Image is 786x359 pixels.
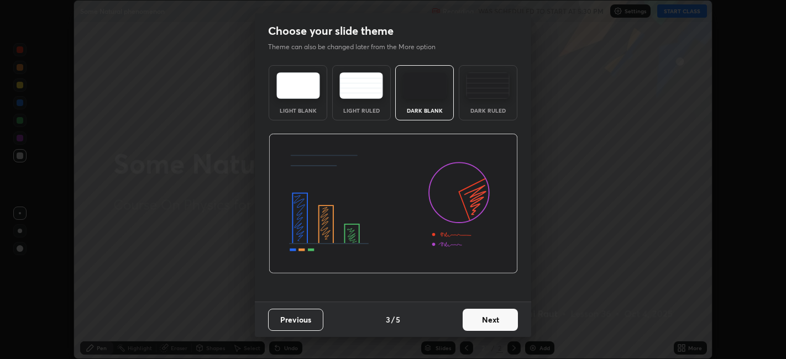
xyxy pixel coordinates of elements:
div: Light Blank [276,108,320,113]
img: lightTheme.e5ed3b09.svg [276,72,320,99]
button: Previous [268,309,323,331]
h4: / [391,314,395,325]
img: darkRuledTheme.de295e13.svg [466,72,510,99]
img: darkThemeBanner.d06ce4a2.svg [269,134,518,274]
img: darkTheme.f0cc69e5.svg [403,72,447,99]
h4: 5 [396,314,400,325]
div: Light Ruled [339,108,384,113]
p: Theme can also be changed later from the More option [268,42,447,52]
h2: Choose your slide theme [268,24,394,38]
div: Dark Ruled [466,108,510,113]
button: Next [463,309,518,331]
img: lightRuledTheme.5fabf969.svg [339,72,383,99]
div: Dark Blank [402,108,447,113]
h4: 3 [386,314,390,325]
